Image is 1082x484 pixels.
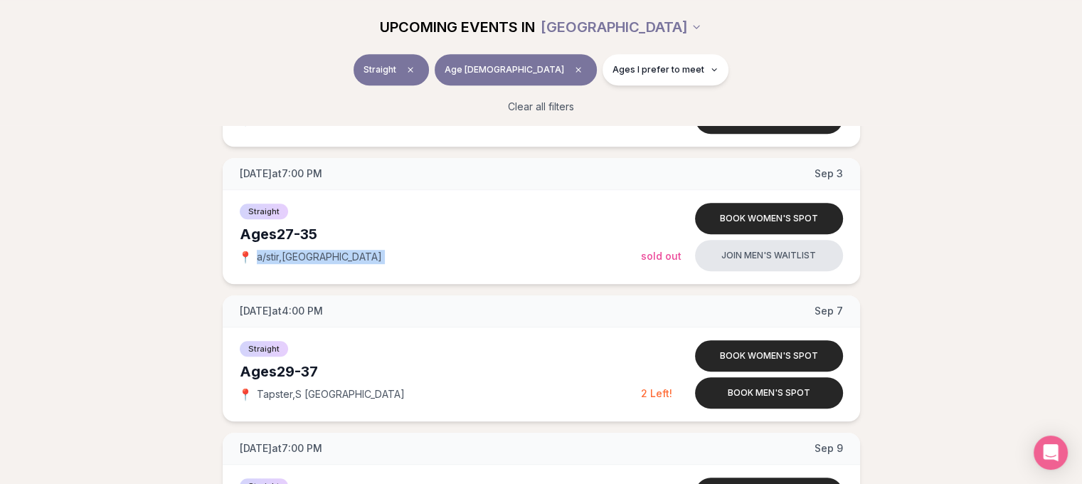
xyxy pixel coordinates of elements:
[435,54,597,85] button: Age [DEMOGRAPHIC_DATA]Clear age
[240,441,322,456] span: [DATE] at 7:00 PM
[240,224,641,244] div: Ages 27-35
[641,250,681,262] span: Sold Out
[695,377,843,409] button: Book men's spot
[380,17,535,37] span: UPCOMING EVENTS IN
[445,64,564,75] span: Age [DEMOGRAPHIC_DATA]
[815,304,843,318] span: Sep 7
[257,250,382,264] span: a/stir , [GEOGRAPHIC_DATA]
[354,54,429,85] button: StraightClear event type filter
[603,54,728,85] button: Ages I prefer to meet
[240,251,251,263] span: 📍
[612,64,704,75] span: Ages I prefer to meet
[240,362,641,382] div: Ages 29-37
[1034,436,1068,470] div: Open Intercom Messenger
[499,91,583,122] button: Clear all filters
[240,167,322,181] span: [DATE] at 7:00 PM
[364,64,396,75] span: Straight
[257,387,405,401] span: Tapster , S [GEOGRAPHIC_DATA]
[695,203,843,234] button: Book women's spot
[240,204,288,219] span: Straight
[695,340,843,372] button: Book women's spot
[240,389,251,400] span: 📍
[240,304,323,318] span: [DATE] at 4:00 PM
[240,341,288,357] span: Straight
[240,114,251,125] span: 📍
[815,441,843,456] span: Sep 9
[641,387,672,399] span: 2 Left!
[402,61,419,78] span: Clear event type filter
[695,240,843,271] button: Join men's waitlist
[570,61,587,78] span: Clear age
[815,167,843,181] span: Sep 3
[541,11,702,43] button: [GEOGRAPHIC_DATA]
